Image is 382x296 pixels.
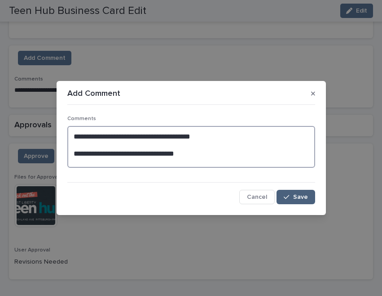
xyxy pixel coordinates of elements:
[277,190,315,204] button: Save
[67,116,96,121] span: Comments
[293,194,308,200] span: Save
[247,194,267,200] span: Cancel
[239,190,275,204] button: Cancel
[67,89,120,99] p: Add Comment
